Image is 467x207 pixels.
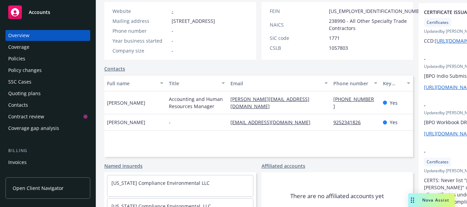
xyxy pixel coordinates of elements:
div: FEIN [270,8,326,15]
span: [STREET_ADDRESS] [172,17,215,25]
div: Contacts [8,100,28,110]
a: [EMAIL_ADDRESS][DOMAIN_NAME] [230,119,316,125]
div: Email [230,80,320,87]
div: Contract review [8,111,44,122]
button: Title [166,75,228,91]
div: SIC code [270,34,326,42]
span: Yes [390,119,398,126]
div: Mailing address [112,17,169,25]
span: - [172,47,173,54]
a: Quoting plans [5,88,90,99]
span: Certificates [427,159,449,165]
span: 238990 - All Other Specialty Trade Contractors [329,17,427,32]
div: Coverage gap analysis [8,123,59,134]
a: Billing updates [5,168,90,179]
a: Contacts [5,100,90,110]
button: Phone number [331,75,380,91]
a: [US_STATE] Compliance Environmental LLC [111,180,210,186]
button: Nova Assist [408,193,455,207]
span: [PERSON_NAME] [107,119,145,126]
a: Named insureds [104,162,143,169]
span: - [169,119,171,126]
div: Company size [112,47,169,54]
div: Billing [5,147,90,154]
div: Invoices [8,157,27,168]
div: NAICS [270,21,326,28]
a: - [172,8,173,14]
span: Open Client Navigator [13,184,64,192]
div: Year business started [112,37,169,44]
a: Contacts [104,65,125,72]
span: - [172,37,173,44]
span: - [172,27,173,34]
div: Website [112,8,169,15]
span: Nova Assist [422,197,449,203]
div: Drag to move [408,193,417,207]
div: Phone number [112,27,169,34]
button: Full name [104,75,166,91]
div: Full name [107,80,156,87]
button: Email [228,75,331,91]
a: [PERSON_NAME][EMAIL_ADDRESS][DOMAIN_NAME] [230,96,309,109]
a: Invoices [5,157,90,168]
a: Affiliated accounts [262,162,305,169]
a: Coverage [5,42,90,53]
span: Yes [390,99,398,106]
a: Policies [5,53,90,64]
div: Billing updates [8,168,43,179]
a: Policy changes [5,65,90,76]
div: CSLB [270,44,326,51]
span: Accounts [29,10,50,15]
div: Coverage [8,42,29,53]
div: Policy changes [8,65,42,76]
span: Certificates [427,19,449,26]
a: Coverage gap analysis [5,123,90,134]
a: Overview [5,30,90,41]
a: Accounts [5,3,90,22]
span: 1771 [329,34,340,42]
div: SSC Cases [8,76,31,87]
button: Key contact [380,75,413,91]
a: SSC Cases [5,76,90,87]
div: Key contact [383,80,403,87]
a: Contract review [5,111,90,122]
div: Title [169,80,218,87]
div: Quoting plans [8,88,41,99]
span: Accounting and Human Resources Manager [169,95,225,110]
span: There are no affiliated accounts yet [290,192,384,200]
div: Phone number [333,80,370,87]
span: [PERSON_NAME] [107,99,145,106]
a: 9252341826 [333,119,366,125]
span: 1057803 [329,44,348,51]
div: Overview [8,30,29,41]
div: Policies [8,53,25,64]
span: [US_EMPLOYER_IDENTIFICATION_NUMBER] [329,8,427,15]
a: [PHONE_NUMBER] [333,96,374,109]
